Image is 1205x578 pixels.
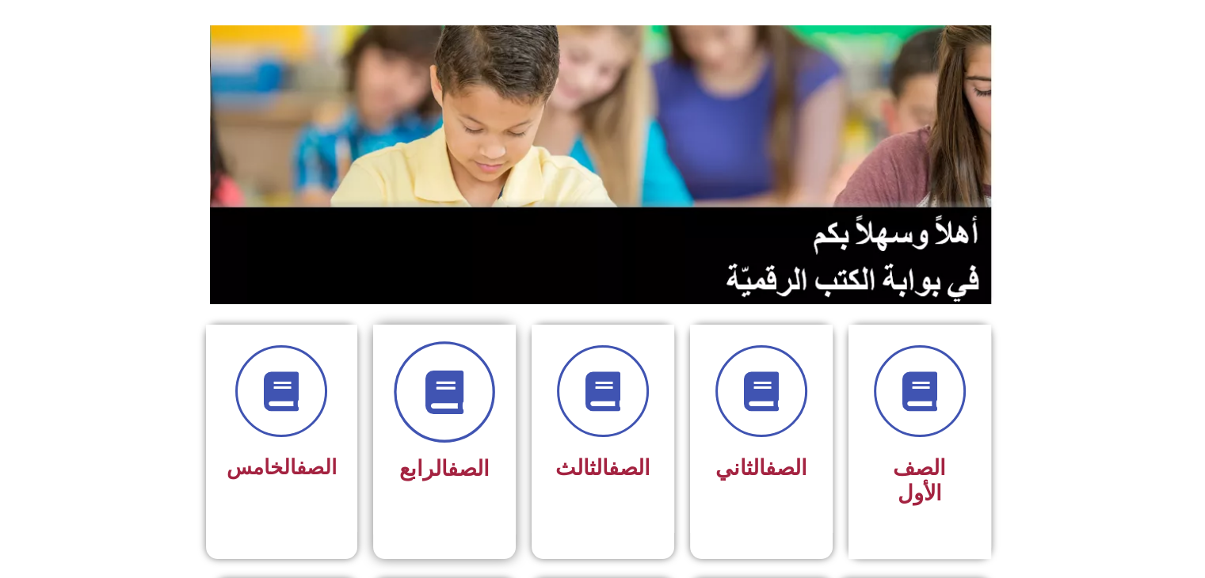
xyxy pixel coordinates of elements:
[555,455,650,481] span: الثالث
[227,455,337,479] span: الخامس
[893,455,946,506] span: الصف الأول
[608,455,650,481] a: الصف
[296,455,337,479] a: الصف
[448,456,490,481] a: الصف
[765,455,807,481] a: الصف
[715,455,807,481] span: الثاني
[399,456,490,481] span: الرابع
